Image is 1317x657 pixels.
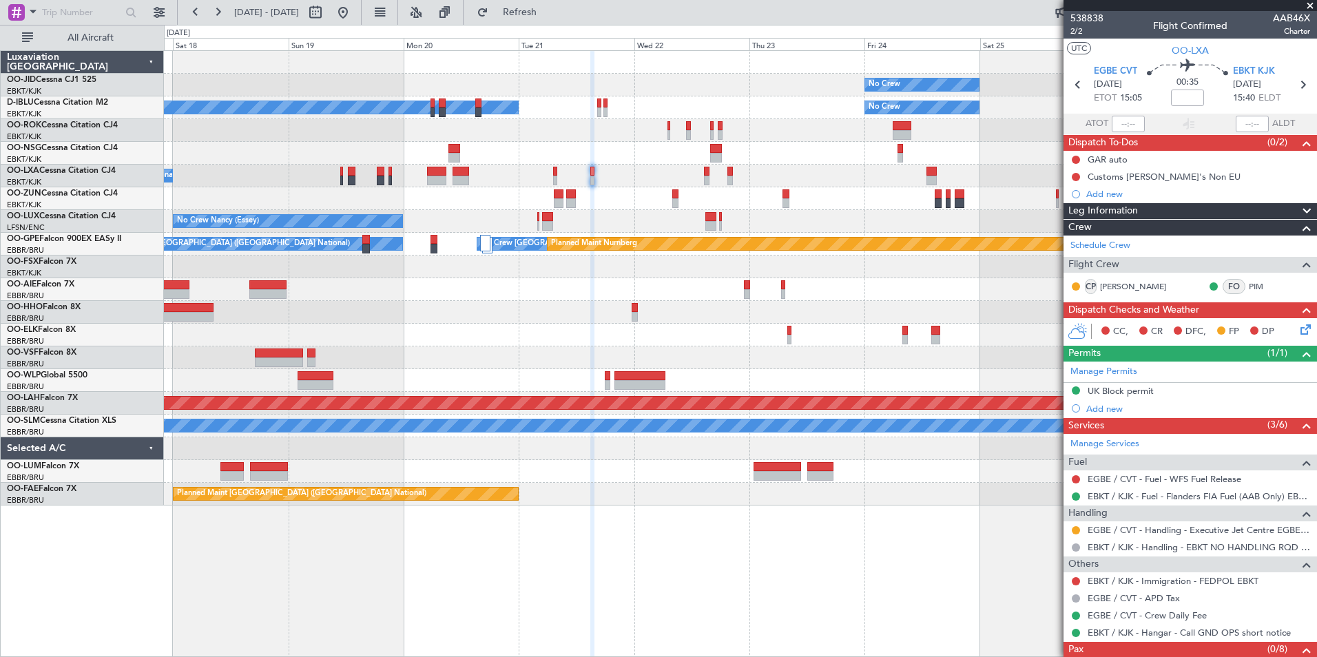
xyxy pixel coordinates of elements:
[491,8,549,17] span: Refresh
[7,245,44,255] a: EBBR/BRU
[7,132,41,142] a: EBKT/KJK
[42,2,121,23] input: Trip Number
[15,27,149,49] button: All Aircraft
[864,38,979,50] div: Fri 24
[7,200,41,210] a: EBKT/KJK
[1267,135,1287,149] span: (0/2)
[7,313,44,324] a: EBBR/BRU
[1088,524,1310,536] a: EGBE / CVT - Handling - Executive Jet Centre EGBE / CVT
[634,38,749,50] div: Wed 22
[1233,65,1275,79] span: EBKT KJK
[7,303,43,311] span: OO-HHO
[1267,417,1287,432] span: (3/6)
[1088,385,1154,397] div: UK Block permit
[1070,437,1139,451] a: Manage Services
[1094,92,1117,105] span: ETOT
[1223,279,1245,294] div: FO
[869,97,900,118] div: No Crew
[7,154,41,165] a: EBKT/KJK
[1153,19,1227,33] div: Flight Confirmed
[7,336,44,346] a: EBBR/BRU
[1068,302,1199,318] span: Dispatch Checks and Weather
[1085,279,1097,294] div: CP
[7,258,39,266] span: OO-FSX
[1258,92,1280,105] span: ELDT
[1262,325,1274,339] span: DP
[7,485,39,493] span: OO-FAE
[7,212,116,220] a: OO-LUXCessna Citation CJ4
[7,121,118,129] a: OO-ROKCessna Citation CJ4
[7,291,44,301] a: EBBR/BRU
[1233,78,1261,92] span: [DATE]
[7,326,76,334] a: OO-ELKFalcon 8X
[1068,505,1108,521] span: Handling
[1070,239,1130,253] a: Schedule Crew
[1086,117,1108,131] span: ATOT
[1100,280,1166,293] a: [PERSON_NAME]
[1070,11,1103,25] span: 538838
[1068,455,1087,470] span: Fuel
[7,326,38,334] span: OO-ELK
[1068,346,1101,362] span: Permits
[7,382,44,392] a: EBBR/BRU
[7,167,116,175] a: OO-LXACessna Citation CJ4
[234,6,299,19] span: [DATE] - [DATE]
[1249,280,1280,293] a: PIM
[7,303,81,311] a: OO-HHOFalcon 8X
[1088,609,1207,621] a: EGBE / CVT - Crew Daily Fee
[7,462,41,470] span: OO-LUM
[1068,257,1119,273] span: Flight Crew
[7,472,44,483] a: EBBR/BRU
[167,28,190,39] div: [DATE]
[7,404,44,415] a: EBBR/BRU
[7,268,41,278] a: EBKT/KJK
[7,417,116,425] a: OO-SLMCessna Citation XLS
[1176,76,1199,90] span: 00:35
[1070,25,1103,37] span: 2/2
[7,222,45,233] a: LFSN/ENC
[749,38,864,50] div: Thu 23
[1070,365,1137,379] a: Manage Permits
[1068,556,1099,572] span: Others
[7,144,118,152] a: OO-NSGCessna Citation CJ4
[1088,154,1128,165] div: GAR auto
[173,38,288,50] div: Sat 18
[1272,117,1295,131] span: ALDT
[7,417,40,425] span: OO-SLM
[1067,42,1091,54] button: UTC
[1088,490,1310,502] a: EBKT / KJK - Fuel - Flanders FIA Fuel (AAB Only) EBKT / KJK
[7,427,44,437] a: EBBR/BRU
[7,371,41,379] span: OO-WLP
[7,394,40,402] span: OO-LAH
[7,348,76,357] a: OO-VSFFalcon 8X
[1113,325,1128,339] span: CC,
[1088,473,1241,485] a: EGBE / CVT - Fuel - WFS Fuel Release
[7,280,37,289] span: OO-AIE
[1151,325,1163,339] span: CR
[7,394,78,402] a: OO-LAHFalcon 7X
[1120,92,1142,105] span: 15:05
[7,189,118,198] a: OO-ZUNCessna Citation CJ4
[1112,116,1145,132] input: --:--
[1233,92,1255,105] span: 15:40
[1068,135,1138,151] span: Dispatch To-Dos
[7,359,44,369] a: EBBR/BRU
[7,167,39,175] span: OO-LXA
[980,38,1095,50] div: Sat 25
[7,495,44,505] a: EBBR/BRU
[1229,325,1239,339] span: FP
[1172,43,1209,58] span: OO-LXA
[7,462,79,470] a: OO-LUMFalcon 7X
[470,1,553,23] button: Refresh
[7,76,96,84] a: OO-JIDCessna CJ1 525
[7,144,41,152] span: OO-NSG
[1094,78,1122,92] span: [DATE]
[7,189,41,198] span: OO-ZUN
[7,348,39,357] span: OO-VSF
[7,76,36,84] span: OO-JID
[1068,220,1092,236] span: Crew
[7,371,87,379] a: OO-WLPGlobal 5500
[1068,203,1138,219] span: Leg Information
[1273,25,1310,37] span: Charter
[7,280,74,289] a: OO-AIEFalcon 7X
